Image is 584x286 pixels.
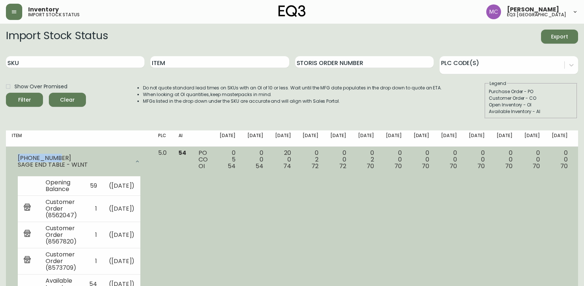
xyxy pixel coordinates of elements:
div: Open Inventory - OI [489,102,573,108]
th: [DATE] [518,130,546,147]
h5: eq3 [GEOGRAPHIC_DATA] [507,13,566,17]
div: PO CO [198,150,208,170]
td: ( [DATE] ) [103,195,141,222]
th: [DATE] [241,130,269,147]
img: retail_report.svg [24,204,31,212]
h2: Import Stock Status [6,30,108,44]
img: retail_report.svg [24,230,31,239]
div: 0 0 [386,150,402,170]
td: 1 [83,195,103,222]
div: Available Inventory - AI [489,108,573,115]
th: AI [173,130,193,147]
button: Clear [49,93,86,107]
th: Item [6,130,152,147]
span: Show Over Promised [14,83,67,91]
div: 0 0 [552,150,568,170]
span: 54 [256,162,263,170]
span: Export [547,32,572,41]
div: SAGE END TABLE - WLNT [18,161,130,168]
td: Opening Balance [40,176,83,196]
th: [DATE] [297,130,324,147]
th: [DATE] [491,130,518,147]
span: Clear [55,95,80,105]
td: ( [DATE] ) [103,222,141,248]
span: 54 [178,149,186,157]
img: logo [278,5,306,17]
div: 0 0 [497,150,513,170]
span: 70 [533,162,540,170]
span: OI [198,162,205,170]
div: Customer Order - CO [489,95,573,102]
span: 54 [228,162,236,170]
div: 0 2 [358,150,374,170]
span: 72 [339,162,346,170]
li: When looking at OI quantities, keep masterpacks in mind. [143,91,442,98]
th: [DATE] [269,130,297,147]
th: [DATE] [380,130,408,147]
td: Customer Order (8562047) [40,195,83,222]
th: [DATE] [352,130,380,147]
th: [DATE] [546,130,574,147]
div: 0 0 [524,150,540,170]
div: [PHONE_NUMBER] [18,155,130,161]
div: 0 0 [330,150,346,170]
span: 74 [283,162,291,170]
th: [DATE] [435,130,463,147]
td: ( [DATE] ) [103,176,141,196]
img: 6dbdb61c5655a9a555815750a11666cc [486,4,501,19]
span: 70 [560,162,568,170]
div: Purchase Order - PO [489,88,573,95]
div: 0 2 [303,150,318,170]
td: 1 [83,222,103,248]
td: 1 [83,248,103,274]
div: 20 0 [275,150,291,170]
span: Inventory [28,7,59,13]
th: [DATE] [324,130,352,147]
th: [DATE] [463,130,491,147]
div: 0 5 [220,150,236,170]
img: retail_report.svg [24,256,31,265]
button: Filter [6,93,43,107]
span: 70 [450,162,457,170]
span: 70 [394,162,402,170]
legend: Legend [489,80,507,87]
td: Customer Order (8567820) [40,222,83,248]
h5: import stock status [28,13,80,17]
td: ( [DATE] ) [103,248,141,274]
span: 72 [311,162,318,170]
span: 70 [422,162,429,170]
span: 70 [367,162,374,170]
div: 0 0 [441,150,457,170]
td: 59 [83,176,103,196]
span: 70 [477,162,485,170]
th: [DATE] [214,130,241,147]
span: [PERSON_NAME] [507,7,559,13]
div: 0 0 [469,150,485,170]
li: Do not quote standard lead times on SKUs with an OI of 10 or less. Wait until the MFG date popula... [143,85,442,91]
td: Customer Order (8573709) [40,248,83,274]
div: 0 0 [247,150,263,170]
button: Export [541,30,578,44]
div: 0 0 [414,150,430,170]
li: MFGs listed in the drop down under the SKU are accurate and will align with Sales Portal. [143,98,442,105]
span: 70 [505,162,513,170]
div: [PHONE_NUMBER]SAGE END TABLE - WLNT [12,150,146,173]
div: Filter [18,95,31,105]
th: PLC [152,130,173,147]
th: [DATE] [408,130,436,147]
